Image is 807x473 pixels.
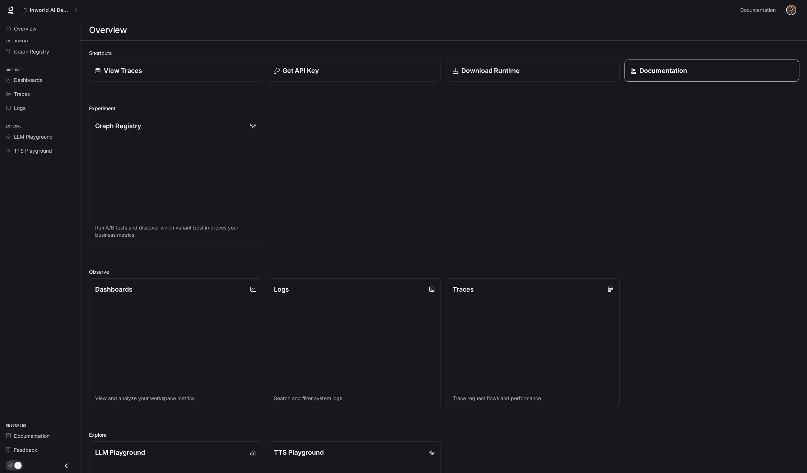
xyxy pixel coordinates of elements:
[19,3,81,17] button: All workspaces
[89,105,798,112] h2: Experiment
[268,278,441,408] a: LogsSearch and filter system logs
[14,48,49,55] span: Graph Registry
[784,3,798,17] button: User avatar
[447,60,620,82] a: Download Runtime
[3,22,77,35] a: Overview
[89,115,262,245] a: Graph RegistryRun A/B tests and discover which variant best improves your business metrics
[14,90,30,98] span: Traces
[14,76,42,84] span: Dashboards
[95,284,132,294] p: Dashboards
[447,278,620,408] a: TracesTrace request flows and performance
[639,66,687,75] p: Documentation
[3,88,77,100] a: Traces
[274,284,289,294] p: Logs
[89,278,262,408] a: DashboardsView and analyze your workspace metrics
[461,66,520,75] p: Download Runtime
[453,395,614,402] p: Trace request flows and performance
[58,458,74,473] button: Close drawer
[14,104,25,112] span: Logs
[786,5,796,15] img: User avatar
[14,461,22,469] span: Dark mode toggle
[268,60,441,82] button: Get API Key
[14,432,50,440] span: Documentation
[274,448,324,457] p: TTS Playground
[14,133,53,140] span: LLM Playground
[95,224,256,238] p: Run A/B tests and discover which variant best improves your business metrics
[737,3,781,17] a: Documentation
[89,23,127,37] h1: Overview
[14,446,37,454] span: Feedback
[625,60,799,82] a: Documentation
[3,144,77,157] a: TTS Playground
[274,395,435,402] p: Search and filter system logs
[89,431,798,439] h2: Explore
[3,430,77,442] a: Documentation
[3,45,77,58] a: Graph Registry
[14,147,52,154] span: TTS Playground
[95,448,145,457] p: LLM Playground
[89,49,798,57] h2: Shortcuts
[3,444,77,456] a: Feedback
[3,102,77,114] a: Logs
[283,66,319,75] p: Get API Key
[3,130,77,143] a: LLM Playground
[453,284,474,294] p: Traces
[89,60,262,82] a: View Traces
[740,6,776,15] span: Documentation
[3,74,77,86] a: Dashboards
[14,25,36,32] span: Overview
[89,268,798,275] h2: Observe
[95,395,256,402] p: View and analyze your workspace metrics
[95,121,141,131] p: Graph Registry
[30,7,70,13] p: Inworld AI Demos
[104,66,142,75] p: View Traces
